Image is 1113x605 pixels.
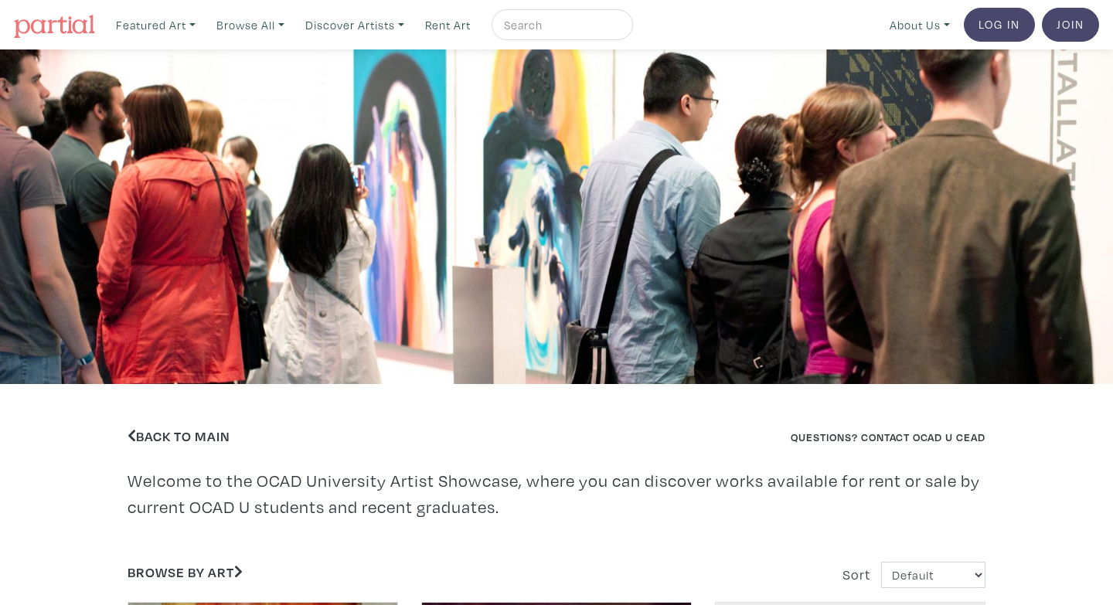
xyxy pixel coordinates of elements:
a: Featured Art [109,9,203,41]
a: Join [1042,8,1099,42]
a: About Us [883,9,957,41]
p: Welcome to the OCAD University Artist Showcase, where you can discover works available for rent o... [128,467,985,520]
a: Back to Main [128,427,230,445]
a: Questions? Contact OCAD U CEAD [791,430,985,444]
a: Log In [964,8,1035,42]
a: Browse by Art [128,563,243,581]
a: Browse All [209,9,291,41]
a: Discover Artists [298,9,411,41]
span: Sort [842,566,870,583]
input: Search [502,15,618,35]
a: Rent Art [418,9,478,41]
